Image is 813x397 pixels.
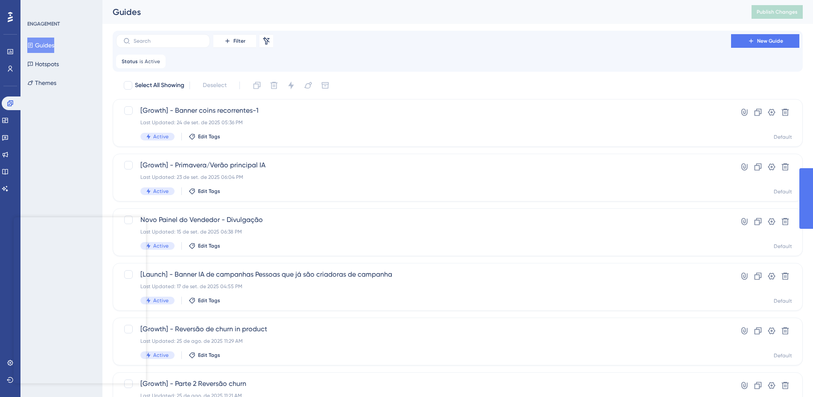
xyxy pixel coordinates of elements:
[140,174,707,181] div: Last Updated: 23 de set. de 2025 06:04 PM
[140,269,707,280] span: [Launch] - Banner IA de campanhas Pessoas que já são criadoras de campanha
[189,352,220,359] button: Edit Tags
[731,34,799,48] button: New Guide
[140,379,707,389] span: [Growth] - Parte 2 Reversão churn
[135,80,184,90] span: Select All Showing
[113,6,730,18] div: Guides
[233,38,245,44] span: Filter
[195,78,234,93] button: Deselect
[140,160,707,170] span: [Growth] - Primavera/Verão principal IA
[213,34,256,48] button: Filter
[153,242,169,249] span: Active
[189,297,220,304] button: Edit Tags
[153,133,169,140] span: Active
[122,58,138,65] span: Status
[774,352,792,359] div: Default
[27,75,56,90] button: Themes
[774,243,792,250] div: Default
[777,363,803,389] iframe: UserGuiding AI Assistant Launcher
[774,188,792,195] div: Default
[752,5,803,19] button: Publish Changes
[189,188,220,195] button: Edit Tags
[198,188,220,195] span: Edit Tags
[203,80,227,90] span: Deselect
[153,352,169,359] span: Active
[27,56,59,72] button: Hotspots
[140,105,707,116] span: [Growth] - Banner coins recorrentes-1
[198,297,220,304] span: Edit Tags
[757,9,798,15] span: Publish Changes
[140,228,707,235] div: Last Updated: 15 de set. de 2025 06:38 PM
[140,338,707,344] div: Last Updated: 25 de ago. de 2025 11:29 AM
[134,38,203,44] input: Search
[198,133,220,140] span: Edit Tags
[140,324,707,334] span: [Growth] - Reversão de churn in product
[757,38,783,44] span: New Guide
[145,58,160,65] span: Active
[153,297,169,304] span: Active
[774,134,792,140] div: Default
[27,20,60,27] div: ENGAGEMENT
[140,215,707,225] span: Novo Painel do Vendedor - Divulgação
[774,298,792,304] div: Default
[189,133,220,140] button: Edit Tags
[189,242,220,249] button: Edit Tags
[198,242,220,249] span: Edit Tags
[153,188,169,195] span: Active
[140,283,707,290] div: Last Updated: 17 de set. de 2025 04:55 PM
[198,352,220,359] span: Edit Tags
[140,58,143,65] span: is
[27,38,54,53] button: Guides
[140,119,707,126] div: Last Updated: 24 de set. de 2025 05:36 PM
